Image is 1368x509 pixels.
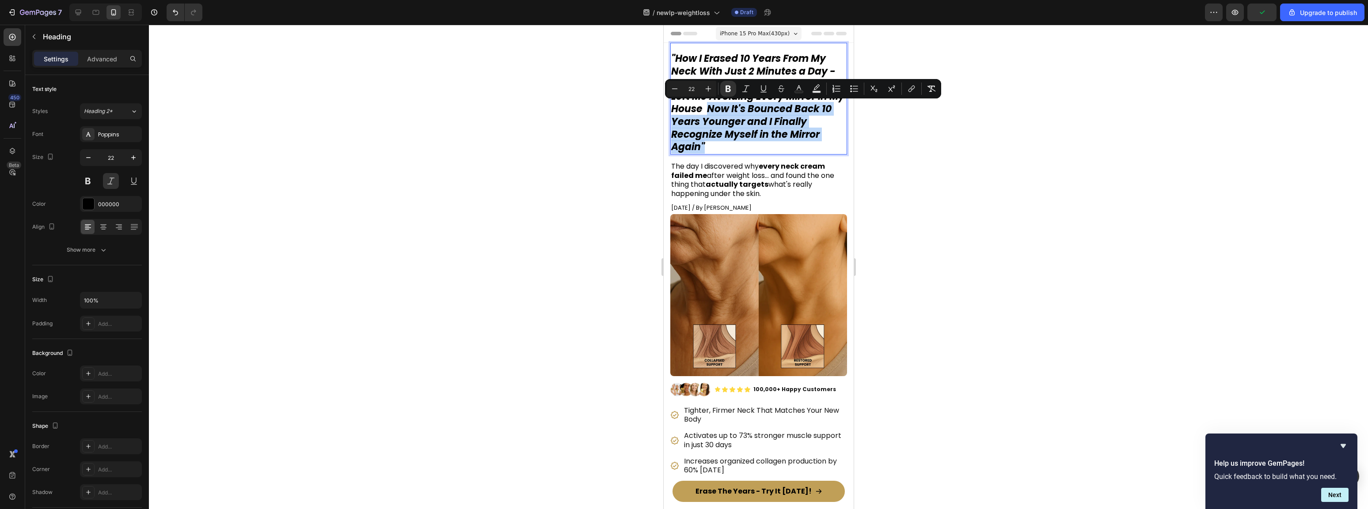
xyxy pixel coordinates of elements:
button: Heading 2* [80,103,142,119]
div: Beta [7,162,21,169]
div: Align [32,221,57,233]
div: Add... [98,370,140,378]
span: newlp-weightloss [657,8,710,17]
button: Show more [32,242,142,258]
div: Color [32,200,46,208]
div: Size [32,151,56,163]
h2: Help us improve GemPages! [1214,458,1349,469]
div: Add... [98,443,140,451]
div: Add... [98,320,140,328]
p: Heading [43,31,138,42]
div: Corner [32,465,50,473]
div: Color [32,369,46,377]
span: Draft [740,8,753,16]
div: Width [32,296,47,304]
button: Upgrade to publish [1280,4,1364,21]
iframe: Design area [664,25,854,509]
div: Font [32,130,43,138]
div: Padding [32,320,53,328]
div: Shape [32,420,61,432]
div: 450 [8,94,21,101]
div: Background [32,347,75,359]
button: 7 [4,4,66,21]
div: Undo/Redo [167,4,202,21]
p: Quick feedback to build what you need. [1214,472,1349,481]
p: 7 [58,7,62,18]
button: Hide survey [1338,441,1349,451]
div: Image [32,392,48,400]
div: Text style [32,85,57,93]
input: Auto [80,292,141,308]
div: Add... [98,489,140,497]
div: Add... [98,393,140,401]
div: Add... [98,466,140,474]
button: Next question [1321,488,1349,502]
div: Show more [67,245,108,254]
p: Advanced [87,54,117,64]
div: Shadow [32,488,53,496]
div: Editor contextual toolbar [665,79,941,98]
div: Border [32,442,49,450]
div: 000000 [98,200,140,208]
div: Size [32,274,56,286]
p: Settings [44,54,68,64]
div: Styles [32,107,48,115]
div: Poppins [98,131,140,139]
div: Upgrade to publish [1288,8,1357,17]
span: / [653,8,655,17]
span: Heading 2* [84,107,113,115]
div: Help us improve GemPages! [1214,441,1349,502]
